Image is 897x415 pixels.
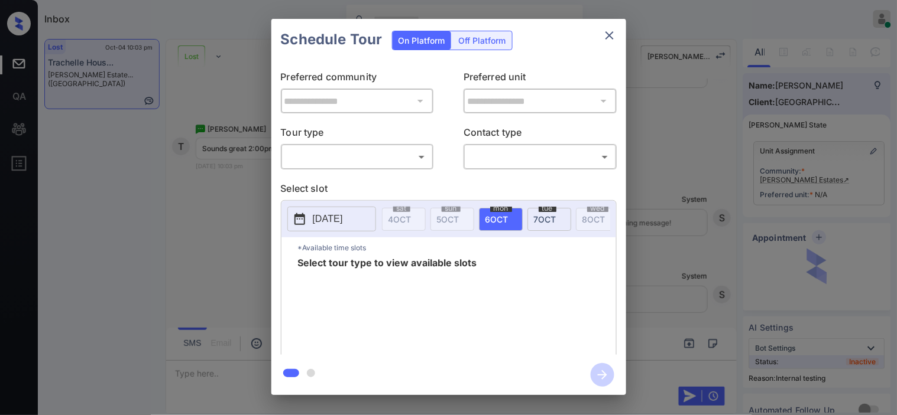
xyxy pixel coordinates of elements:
[490,205,512,212] span: mon
[598,24,621,47] button: close
[527,208,571,231] div: date-select
[534,214,556,224] span: 7 OCT
[393,31,451,50] div: On Platform
[287,207,376,231] button: [DATE]
[539,205,556,212] span: tue
[271,19,392,60] h2: Schedule Tour
[464,70,617,89] p: Preferred unit
[281,125,434,144] p: Tour type
[485,214,509,224] span: 6 OCT
[464,125,617,144] p: Contact type
[281,181,617,200] p: Select slot
[313,212,343,226] p: [DATE]
[479,208,523,231] div: date-select
[453,31,512,50] div: Off Platform
[298,258,477,352] span: Select tour type to view available slots
[281,70,434,89] p: Preferred community
[298,237,616,258] p: *Available time slots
